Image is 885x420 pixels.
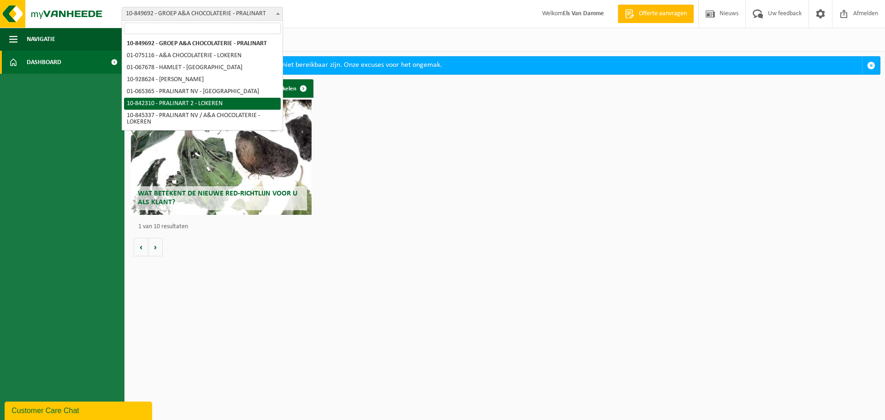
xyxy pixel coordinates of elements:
iframe: chat widget [5,400,154,420]
a: Wat betekent de nieuwe RED-richtlijn voor u als klant? [131,100,312,215]
div: Deze avond zal MyVanheede van 18u tot 21u niet bereikbaar zijn. Onze excuses voor het ongemak. [146,57,862,74]
span: 10-849692 - GROEP A&A CHOCOLATERIE - PRALINART [122,7,283,21]
span: 10-849692 - GROEP A&A CHOCOLATERIE - PRALINART [122,7,283,20]
span: Offerte aanvragen [637,9,689,18]
p: 1 van 10 resultaten [138,224,309,230]
button: Vorige [134,238,148,256]
span: Wat betekent de nieuwe RED-richtlijn voor u als klant? [138,190,297,206]
a: Offerte aanvragen [618,5,694,23]
li: 10-845337 - PRALINART NV / A&A CHOCOLATERIE - LOKEREN [124,110,281,128]
li: 10-849692 - GROEP A&A CHOCOLATERIE - PRALINART [124,38,281,50]
li: 01-065365 - PRALINART NV - [GEOGRAPHIC_DATA] [124,86,281,98]
a: Alle artikelen [255,79,313,98]
li: 01-075116 - A&A CHOCOLATERIE - LOKEREN [124,50,281,62]
strong: Els Van Damme [563,10,604,17]
li: 01-067678 - HAMLET - [GEOGRAPHIC_DATA] [124,62,281,74]
li: 10-928624 - [PERSON_NAME] [124,74,281,86]
span: Dashboard [27,51,61,74]
button: Volgende [148,238,163,256]
span: Navigatie [27,28,55,51]
li: 10-842310 - PRALINART 2 - LOKEREN [124,98,281,110]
